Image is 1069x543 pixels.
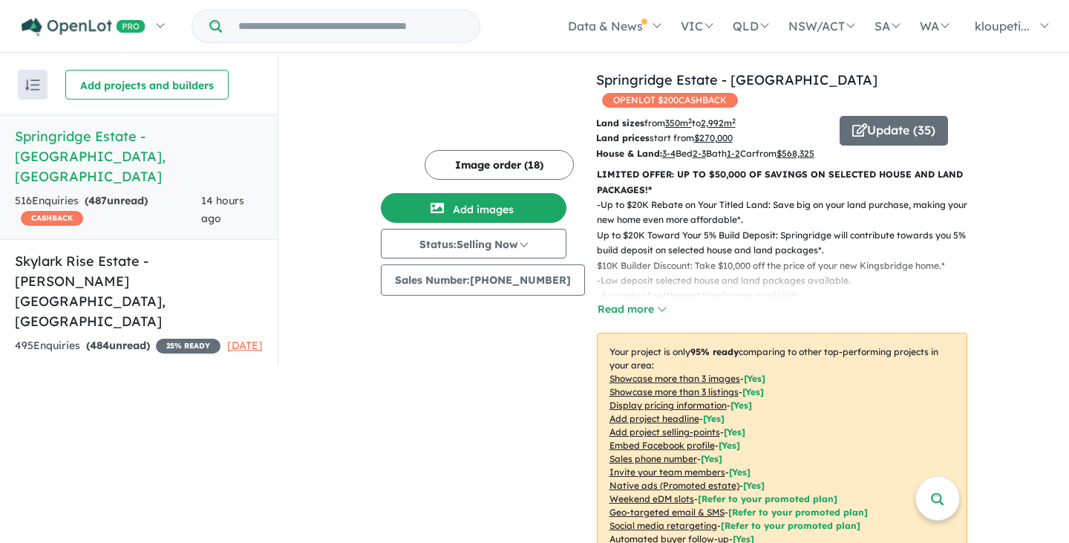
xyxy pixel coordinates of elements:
h5: Skylark Rise Estate - [PERSON_NAME][GEOGRAPHIC_DATA] , [GEOGRAPHIC_DATA] [15,251,263,331]
u: Weekend eDM slots [609,493,694,504]
button: Update (35) [840,116,948,146]
button: Add projects and builders [65,70,229,100]
span: 14 hours ago [201,194,244,225]
span: [ Yes ] [701,453,722,464]
strong: ( unread) [85,194,148,207]
b: Land prices [596,132,650,143]
img: Openlot PRO Logo White [22,18,146,36]
span: OPENLOT $ 200 CASHBACK [602,93,738,108]
button: Read more [597,301,667,318]
u: Add project selling-points [609,426,720,438]
u: 3-4 [662,148,676,159]
b: 95 % ready [690,346,739,357]
button: Image order (18) [425,150,574,180]
span: kloupeti... [975,19,1030,33]
span: [ Yes ] [703,413,725,424]
u: 2-3 [693,148,706,159]
span: 484 [90,339,109,352]
button: Status:Selling Now [381,229,566,259]
sup: 2 [688,117,692,125]
span: [ Yes ] [729,466,751,478]
b: Land sizes [596,117,644,129]
u: 1-2 [727,148,740,159]
p: - Up to $20K Rebate on Your Titled Land: Save big on your land purchase, making your new home eve... [597,198,979,273]
u: 350 m [665,117,692,129]
u: Display pricing information [609,400,727,411]
button: Add images [381,193,566,223]
span: [Refer to your promoted plan] [728,507,868,518]
a: Springridge Estate - [GEOGRAPHIC_DATA] [596,71,877,88]
img: sort.svg [25,79,40,91]
u: $ 270,000 [694,132,733,143]
b: House & Land: [596,148,662,159]
u: Showcase more than 3 images [609,373,740,384]
u: Social media retargeting [609,520,717,531]
span: [Refer to your promoted plan] [721,520,860,531]
span: [Refer to your promoted plan] [698,493,837,504]
span: [ Yes ] [719,440,740,451]
u: Geo-targeted email & SMS [609,507,725,518]
span: [ Yes ] [744,373,765,384]
u: Invite your team members [609,466,725,478]
span: to [692,117,736,129]
h5: Springridge Estate - [GEOGRAPHIC_DATA] , [GEOGRAPHIC_DATA] [15,126,263,186]
u: $ 568,325 [777,148,814,159]
span: [ Yes ] [724,426,745,438]
u: Sales phone number [609,453,697,464]
p: from [596,116,828,131]
u: Add project headline [609,413,699,424]
u: Embed Facebook profile [609,440,715,451]
strong: ( unread) [86,339,150,352]
span: 25 % READY [156,339,220,354]
input: Try estate name, suburb, builder or developer [225,10,477,42]
p: Bed Bath Car from [596,146,828,161]
span: 487 [88,194,107,207]
u: Native ads (Promoted estate) [609,480,739,491]
span: [DATE] [227,339,263,352]
p: LIMITED OFFER: UP TO $50,000 OF SAVINGS ON SELECTED HOUSE AND LAND PACKAGES!* [597,167,967,198]
span: CASHBACK [21,211,83,226]
span: [Yes] [743,480,765,491]
span: [ Yes ] [742,386,764,397]
p: - Low deposit selected house and land packages available. [597,273,979,288]
u: Showcase more than 3 listings [609,386,739,397]
button: Sales Number:[PHONE_NUMBER] [381,264,585,296]
sup: 2 [732,117,736,125]
div: 495 Enquir ies [15,337,220,355]
p: start from [596,131,828,146]
p: - A variety of settlement timeframes available! [597,288,979,303]
div: 516 Enquir ies [15,192,201,228]
span: [ Yes ] [730,400,752,411]
u: 2,992 m [701,117,736,129]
